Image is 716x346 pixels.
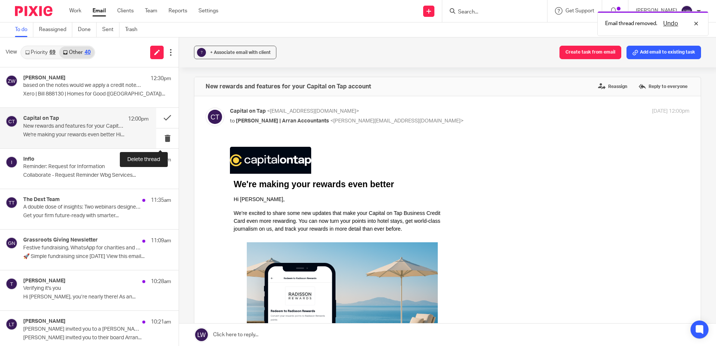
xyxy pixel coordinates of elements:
[330,118,464,124] span: <[PERSON_NAME][EMAIL_ADDRESS][DOMAIN_NAME]>
[23,213,171,219] p: Get your firm future-ready with smarter...
[21,46,59,58] a: Priority69
[23,123,124,130] p: New rewards and features for your Capital on Tap account
[6,278,18,290] img: svg%3E
[605,20,657,27] p: Email thread removed.
[151,197,171,204] p: 11:35am
[23,75,66,81] h4: [PERSON_NAME]
[85,50,91,55] div: 40
[151,75,171,82] p: 12:30pm
[49,50,55,55] div: 69
[681,5,693,17] img: svg%3E
[6,48,17,56] span: View
[23,294,171,300] p: Hi [PERSON_NAME], you’re nearly there! As an...
[151,318,171,326] p: 10:21am
[4,54,221,62] p: Hi [PERSON_NAME],
[15,6,52,16] img: Pixie
[6,75,18,87] img: svg%3E
[78,22,97,37] a: Done
[6,156,18,168] img: svg%3E
[267,109,359,114] span: <[EMAIL_ADDRESS][DOMAIN_NAME]>
[230,118,235,124] span: to
[206,83,371,90] h4: New rewards and features for your Capital on Tap account
[23,285,142,292] p: Verifying it's you
[6,197,18,209] img: svg%3E
[230,109,266,114] span: Capital on Tap
[652,107,689,115] p: [DATE] 12:00pm
[23,82,142,89] p: based on the notes would we apply a credit note to this? or void. or?
[23,115,59,122] h4: Capital on Tap
[198,7,218,15] a: Settings
[117,7,134,15] a: Clients
[661,19,680,28] button: Undo
[23,172,171,179] p: Collaborate - Request Reminder Wbg Services...
[23,156,34,163] h4: Inflo
[6,237,18,249] img: svg%3E
[93,259,124,265] a: Pro customer
[637,81,689,92] label: Reply to everyone
[169,7,187,15] a: Reports
[6,318,18,330] img: svg%3E
[92,7,106,15] a: Email
[23,278,66,284] h4: [PERSON_NAME]
[236,118,329,124] span: [PERSON_NAME] | Arran Accountants
[206,107,224,126] img: svg%3E
[15,22,33,37] a: To do
[23,245,142,251] p: Festive fundraising, WhatsApp for charities and more
[15,286,97,292] span: Convert your points to travel
[145,7,157,15] a: Team
[7,306,137,312] em: Not a Radisson Rewards member yet? .
[23,237,98,243] h4: Grassroots Giving Newsletter
[151,278,171,285] p: 10:28am
[6,115,18,127] img: svg%3E
[39,22,72,37] a: Reassigned
[4,38,164,48] span: We're making your rewards even better
[151,237,171,245] p: 11:09am
[128,115,149,123] p: 12:00pm
[626,46,701,59] button: Add email to existing task
[23,318,66,325] h4: [PERSON_NAME]
[23,197,60,203] h4: The Dext Team
[4,68,221,92] p: We’re excited to share some new updates that make your Capital on Tap Business Credit Card even m...
[23,326,142,333] p: [PERSON_NAME] invited you to a [PERSON_NAME] board
[194,46,276,59] button: ? + Associate email with client
[23,204,142,210] p: A double dose of insights: Two webinars designed for accountants
[59,46,94,58] a: Other40
[69,7,81,15] a: Work
[23,91,171,97] p: Xero | Bill 888130 | Homes for Good ([GEOGRAPHIC_DATA])...
[210,50,271,55] span: + Associate email with client
[11,236,212,273] span: We've teamed up with Radisson Rewards to give you a new way to use your points for travel. You ca...
[23,254,171,260] p: 🚀 Simple fundraising since [DATE] View this email...
[596,81,629,92] label: Reassign
[125,22,143,37] a: Trash
[97,306,135,312] a: Register for free
[7,286,104,292] a: Convert your points to travel
[102,22,119,37] a: Sent
[151,156,171,164] p: 11:45am
[559,46,621,59] button: Create task from email
[23,164,142,170] p: Reminder: Request for Information
[23,335,171,341] p: [PERSON_NAME] invited you to their board Arran...
[7,223,183,231] span: Your new travel redemption option: Radisson Rewards
[197,48,206,57] div: ?
[23,132,149,138] p: We're making your rewards even better Hi...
